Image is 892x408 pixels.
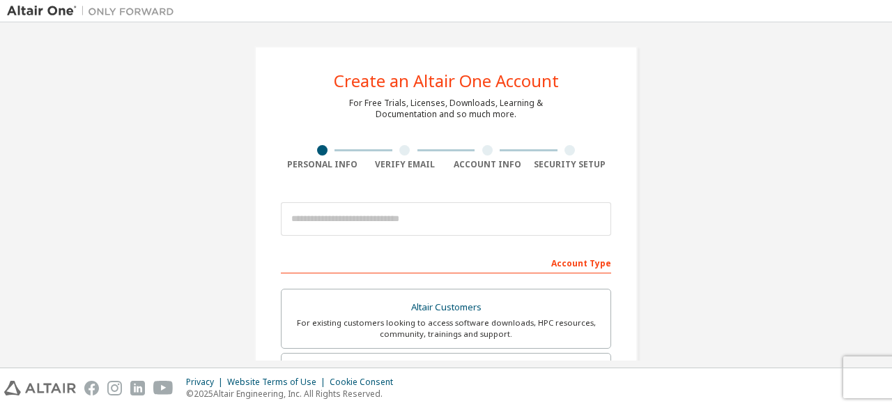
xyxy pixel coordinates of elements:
div: Account Info [446,159,529,170]
img: Altair One [7,4,181,18]
img: instagram.svg [107,381,122,395]
div: For Free Trials, Licenses, Downloads, Learning & Documentation and so much more. [349,98,543,120]
img: youtube.svg [153,381,174,395]
div: Altair Customers [290,298,602,317]
div: Cookie Consent [330,377,401,388]
div: Account Type [281,251,611,273]
div: Security Setup [529,159,612,170]
div: Personal Info [281,159,364,170]
div: Privacy [186,377,227,388]
div: For existing customers looking to access software downloads, HPC resources, community, trainings ... [290,317,602,340]
div: Verify Email [364,159,447,170]
img: linkedin.svg [130,381,145,395]
p: © 2025 Altair Engineering, Inc. All Rights Reserved. [186,388,401,400]
div: Website Terms of Use [227,377,330,388]
img: facebook.svg [84,381,99,395]
img: altair_logo.svg [4,381,76,395]
div: Create an Altair One Account [334,73,559,89]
